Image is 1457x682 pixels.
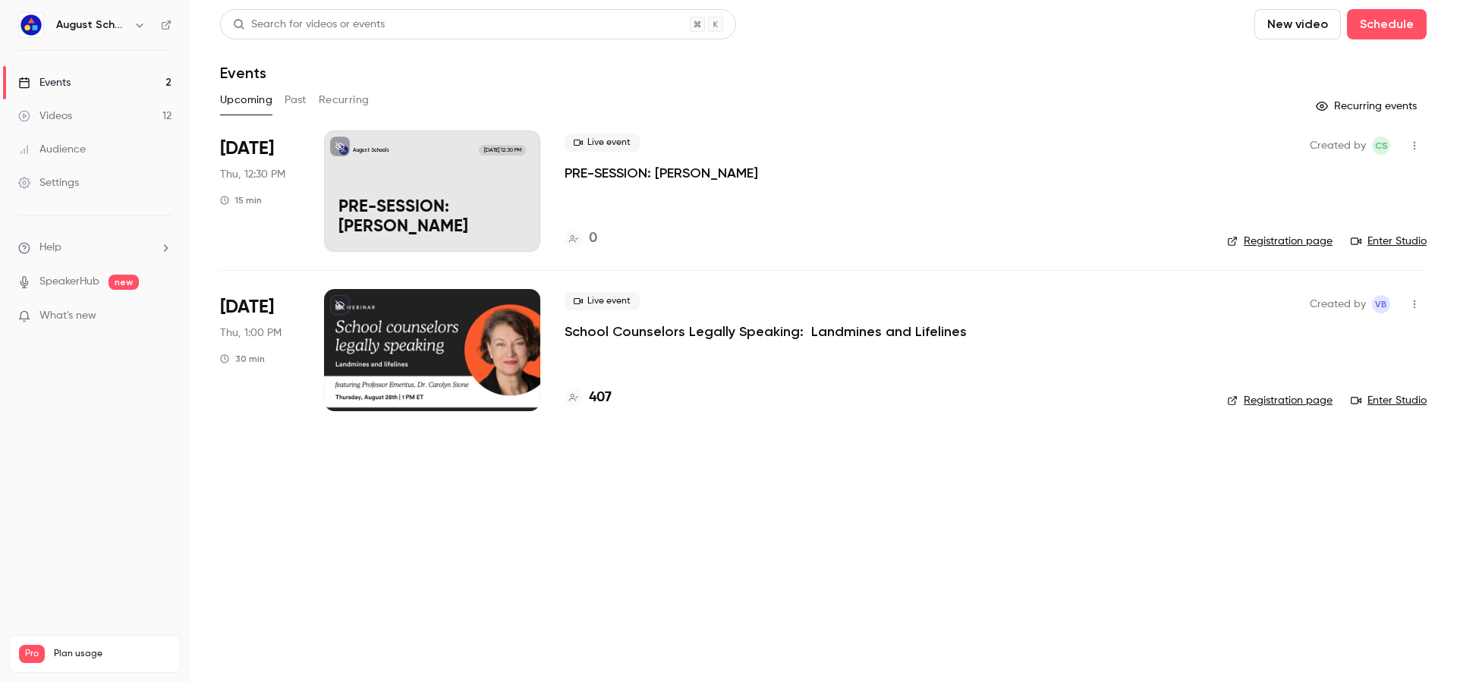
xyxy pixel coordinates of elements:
[220,88,272,112] button: Upcoming
[39,240,61,256] span: Help
[220,64,266,82] h1: Events
[220,137,274,161] span: [DATE]
[18,175,79,190] div: Settings
[324,130,540,252] a: PRE-SESSION: Dr. StoneAugust Schools[DATE] 12:30 PMPRE-SESSION: [PERSON_NAME]
[1351,393,1427,408] a: Enter Studio
[1227,234,1333,249] a: Registration page
[1372,295,1390,313] span: Victoria Bush
[1347,9,1427,39] button: Schedule
[1375,137,1388,155] span: CS
[479,145,525,156] span: [DATE] 12:30 PM
[589,228,597,249] h4: 0
[56,17,127,33] h6: August Schools
[39,274,99,290] a: SpeakerHub
[285,88,307,112] button: Past
[565,134,640,152] span: Live event
[565,228,597,249] a: 0
[220,353,265,365] div: 30 min
[19,645,45,663] span: Pro
[18,108,72,124] div: Videos
[220,289,300,410] div: Aug 28 Thu, 10:00 AM (America/Los Angeles)
[18,142,86,157] div: Audience
[18,240,172,256] li: help-dropdown-opener
[220,295,274,319] span: [DATE]
[1310,137,1366,155] span: Created by
[1310,295,1366,313] span: Created by
[39,308,96,324] span: What's new
[319,88,370,112] button: Recurring
[1372,137,1390,155] span: Chloe Squitiero
[353,146,389,154] p: August Schools
[1375,295,1387,313] span: VB
[19,13,43,37] img: August Schools
[1351,234,1427,249] a: Enter Studio
[109,275,139,290] span: new
[1227,393,1333,408] a: Registration page
[220,325,282,341] span: Thu, 1:00 PM
[338,198,526,237] p: PRE-SESSION: [PERSON_NAME]
[233,17,385,33] div: Search for videos or events
[153,310,172,323] iframe: Noticeable Trigger
[589,388,612,408] h4: 407
[565,388,612,408] a: 407
[565,164,758,182] a: PRE-SESSION: [PERSON_NAME]
[220,167,285,182] span: Thu, 12:30 PM
[54,648,171,660] span: Plan usage
[1309,94,1427,118] button: Recurring events
[18,75,71,90] div: Events
[220,194,262,206] div: 15 min
[1254,9,1341,39] button: New video
[565,292,640,310] span: Live event
[220,130,300,252] div: Aug 28 Thu, 12:30 PM (America/New York)
[565,322,967,341] a: School Counselors Legally Speaking: Landmines and Lifelines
